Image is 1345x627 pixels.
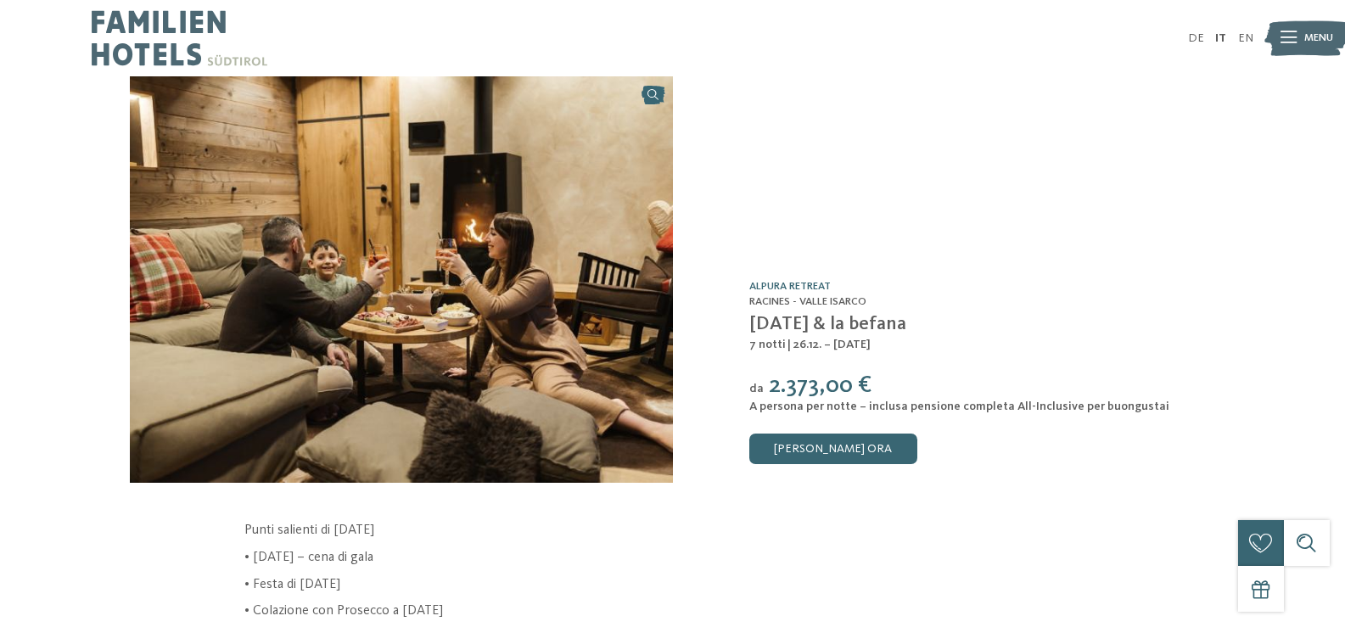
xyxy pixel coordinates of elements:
[1215,32,1226,44] a: IT
[749,339,786,350] span: 7 notti
[1238,32,1253,44] a: EN
[244,602,1101,621] p: • Colazione con Prosecco a [DATE]
[749,296,866,307] span: Racines - Valle Isarco
[749,400,1169,412] span: A persona per notte – inclusa pensione completa All-Inclusive per buongustai
[130,76,673,483] img: Capodanno & la befana
[769,374,871,397] span: 2.373,00 €
[244,521,1101,540] p: Punti salienti di [DATE]
[749,281,831,292] a: Alpura Retreat
[749,383,764,395] span: da
[787,339,871,350] span: | 26.12. – [DATE]
[749,434,917,464] a: [PERSON_NAME] ora
[244,575,1101,595] p: • Festa di [DATE]
[244,548,1101,568] p: • [DATE] – cena di gala
[749,315,906,333] span: [DATE] & la befana
[1304,31,1333,46] span: Menu
[1188,32,1204,44] a: DE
